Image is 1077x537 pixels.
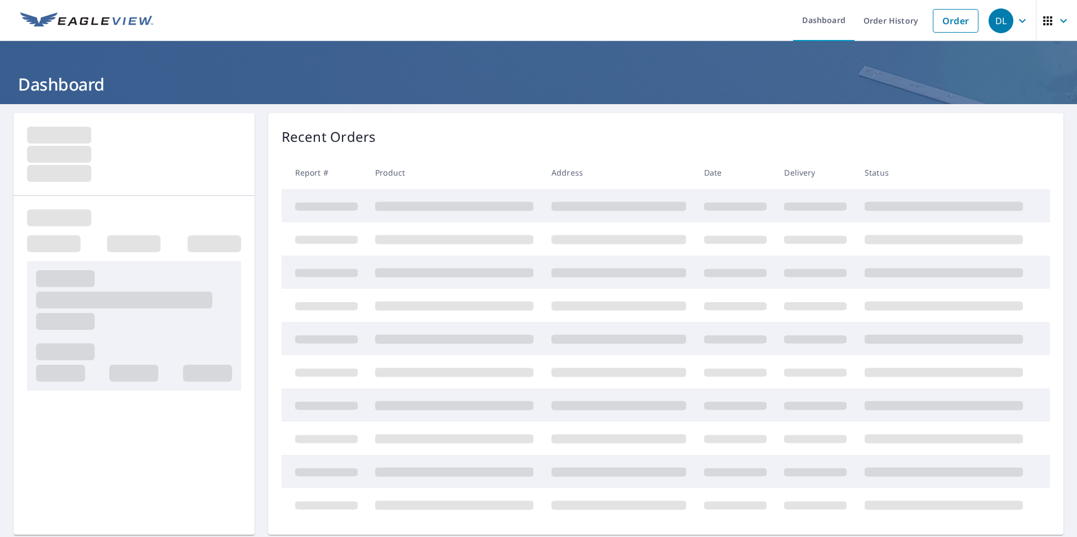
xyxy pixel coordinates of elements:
th: Date [695,156,776,189]
img: EV Logo [20,12,153,29]
th: Address [542,156,695,189]
th: Product [366,156,542,189]
h1: Dashboard [14,73,1063,96]
th: Delivery [775,156,856,189]
p: Recent Orders [282,127,376,147]
div: DL [989,8,1013,33]
th: Report # [282,156,367,189]
th: Status [856,156,1032,189]
a: Order [933,9,978,33]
